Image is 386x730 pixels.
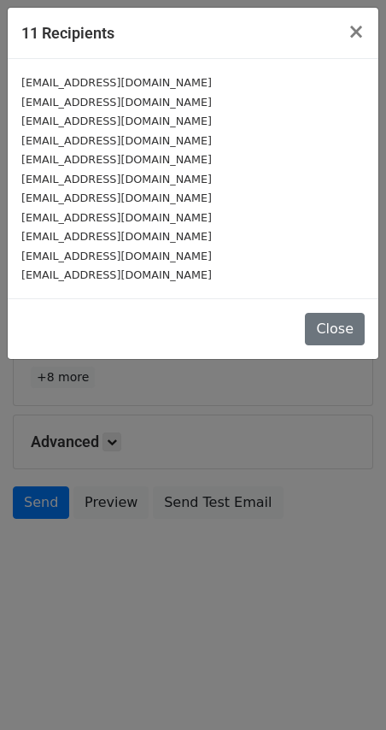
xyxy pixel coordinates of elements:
small: [EMAIL_ADDRESS][DOMAIN_NAME] [21,211,212,224]
small: [EMAIL_ADDRESS][DOMAIN_NAME] [21,76,212,89]
small: [EMAIL_ADDRESS][DOMAIN_NAME] [21,250,212,262]
span: × [348,20,365,44]
small: [EMAIL_ADDRESS][DOMAIN_NAME] [21,115,212,127]
small: [EMAIL_ADDRESS][DOMAIN_NAME] [21,268,212,281]
small: [EMAIL_ADDRESS][DOMAIN_NAME] [21,191,212,204]
h5: 11 Recipients [21,21,114,44]
small: [EMAIL_ADDRESS][DOMAIN_NAME] [21,134,212,147]
small: [EMAIL_ADDRESS][DOMAIN_NAME] [21,96,212,109]
button: Close [334,8,378,56]
small: [EMAIL_ADDRESS][DOMAIN_NAME] [21,230,212,243]
small: [EMAIL_ADDRESS][DOMAIN_NAME] [21,153,212,166]
div: 聊天小组件 [301,648,386,730]
small: [EMAIL_ADDRESS][DOMAIN_NAME] [21,173,212,185]
button: Close [305,313,365,345]
iframe: Chat Widget [301,648,386,730]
